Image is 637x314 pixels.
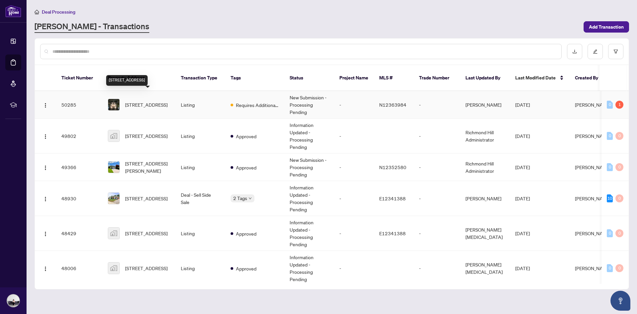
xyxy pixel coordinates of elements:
[5,5,21,17] img: logo
[515,195,530,201] span: [DATE]
[414,216,460,251] td: -
[607,163,613,171] div: 0
[334,91,374,119] td: -
[43,231,48,237] img: Logo
[615,229,623,237] div: 0
[575,195,611,201] span: [PERSON_NAME]
[510,65,570,91] th: Last Modified Date
[7,294,20,307] img: Profile Icon
[56,181,103,216] td: 48930
[515,230,530,236] span: [DATE]
[607,194,613,202] div: 10
[570,65,609,91] th: Created By
[334,251,374,286] td: -
[374,65,414,91] th: MLS #
[56,154,103,181] td: 49366
[284,91,334,119] td: New Submission - Processing Pending
[414,65,460,91] th: Trade Number
[610,291,630,311] button: Open asap
[515,102,530,108] span: [DATE]
[460,251,510,286] td: [PERSON_NAME][MEDICAL_DATA]
[125,160,170,174] span: [STREET_ADDRESS][PERSON_NAME]
[43,196,48,202] img: Logo
[40,99,51,110] button: Logo
[460,91,510,119] td: [PERSON_NAME]
[379,164,406,170] span: N12352580
[42,9,75,15] span: Deal Processing
[615,163,623,171] div: 0
[567,44,582,59] button: download
[575,102,611,108] span: [PERSON_NAME]
[40,228,51,239] button: Logo
[414,91,460,119] td: -
[460,119,510,154] td: Richmond Hill Administrator
[125,230,168,237] span: [STREET_ADDRESS]
[572,49,577,54] span: download
[334,154,374,181] td: -
[176,91,225,119] td: Listing
[56,119,103,154] td: 49802
[284,154,334,181] td: New Submission - Processing Pending
[125,101,168,108] span: [STREET_ADDRESS]
[515,133,530,139] span: [DATE]
[236,164,256,171] span: Approved
[40,162,51,172] button: Logo
[40,193,51,204] button: Logo
[236,230,256,237] span: Approved
[584,21,629,33] button: Add Transaction
[236,101,279,109] span: Requires Additional Docs
[248,197,252,200] span: down
[588,44,603,59] button: edit
[284,65,334,91] th: Status
[379,102,406,108] span: N12363984
[176,119,225,154] td: Listing
[334,119,374,154] td: -
[43,266,48,271] img: Logo
[284,119,334,154] td: Information Updated - Processing Pending
[460,181,510,216] td: [PERSON_NAME]
[236,133,256,140] span: Approved
[607,264,613,272] div: 0
[379,230,406,236] span: E12341388
[575,230,611,236] span: [PERSON_NAME]
[43,103,48,108] img: Logo
[589,22,624,32] span: Add Transaction
[176,216,225,251] td: Listing
[108,161,119,173] img: thumbnail-img
[43,134,48,139] img: Logo
[233,194,247,202] span: 2 Tags
[608,44,623,59] button: filter
[40,131,51,141] button: Logo
[106,75,148,86] div: [STREET_ADDRESS]
[460,154,510,181] td: Richmond Hill Administrator
[108,262,119,274] img: thumbnail-img
[284,181,334,216] td: Information Updated - Processing Pending
[236,265,256,272] span: Approved
[615,264,623,272] div: 0
[108,130,119,142] img: thumbnail-img
[414,154,460,181] td: -
[125,264,168,272] span: [STREET_ADDRESS]
[615,194,623,202] div: 0
[225,65,284,91] th: Tags
[334,181,374,216] td: -
[284,251,334,286] td: Information Updated - Processing Pending
[284,216,334,251] td: Information Updated - Processing Pending
[56,216,103,251] td: 48429
[379,195,406,201] span: E12341388
[176,181,225,216] td: Deal - Sell Side Sale
[334,216,374,251] td: -
[176,251,225,286] td: Listing
[125,195,168,202] span: [STREET_ADDRESS]
[460,65,510,91] th: Last Updated By
[575,164,611,170] span: [PERSON_NAME]
[108,99,119,110] img: thumbnail-img
[460,216,510,251] td: [PERSON_NAME][MEDICAL_DATA]
[607,132,613,140] div: 0
[414,181,460,216] td: -
[515,164,530,170] span: [DATE]
[414,119,460,154] td: -
[40,263,51,273] button: Logo
[515,74,556,81] span: Last Modified Date
[56,91,103,119] td: 50285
